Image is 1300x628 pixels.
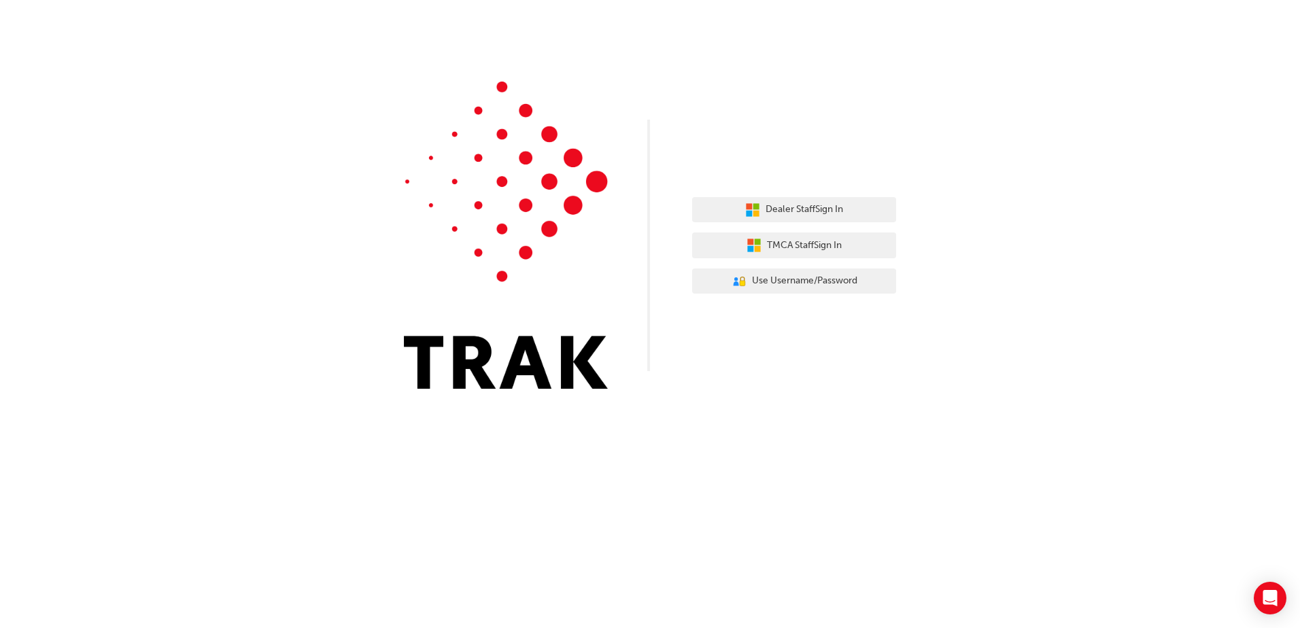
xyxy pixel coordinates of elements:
[692,268,896,294] button: Use Username/Password
[752,273,857,289] span: Use Username/Password
[404,82,608,389] img: Trak
[766,202,843,217] span: Dealer Staff Sign In
[692,197,896,223] button: Dealer StaffSign In
[767,238,842,254] span: TMCA Staff Sign In
[1254,582,1286,614] div: Open Intercom Messenger
[692,232,896,258] button: TMCA StaffSign In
